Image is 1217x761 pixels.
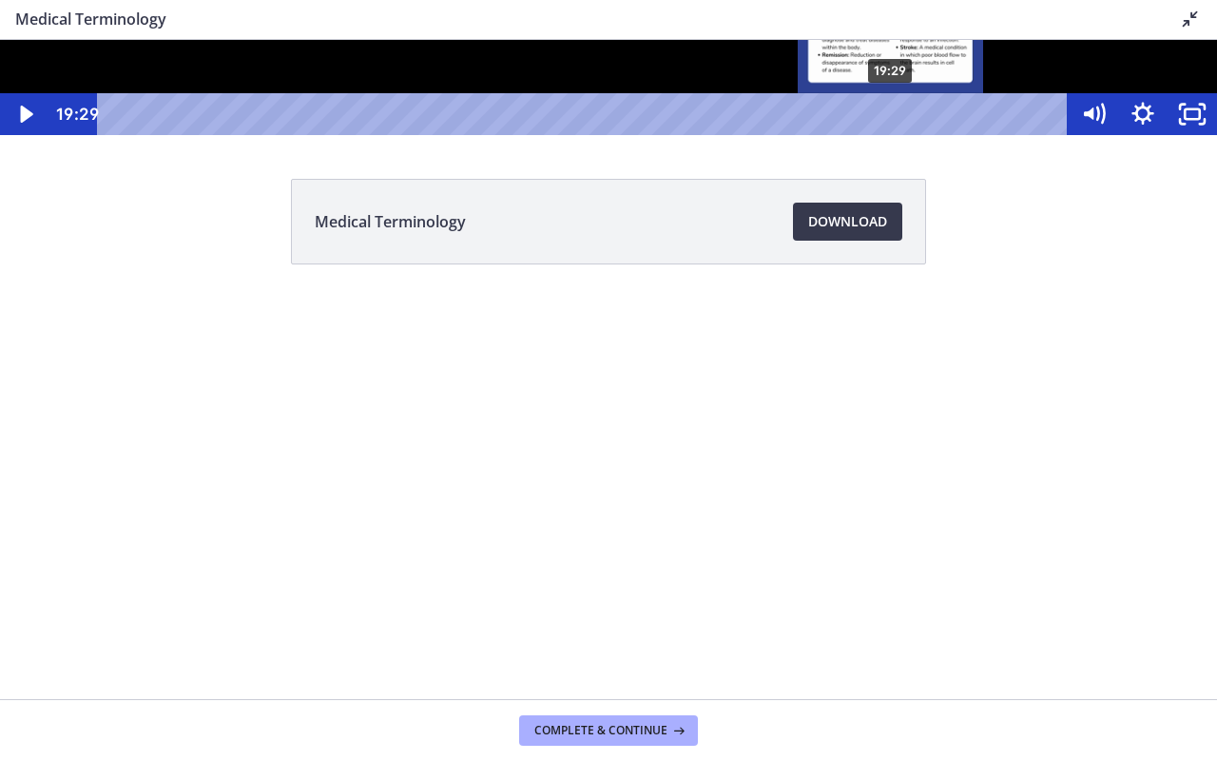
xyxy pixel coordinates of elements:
[534,723,667,738] span: Complete & continue
[1118,53,1168,95] button: Show settings menu
[808,210,887,233] span: Download
[793,203,902,241] a: Download
[115,53,1056,95] div: Playbar
[519,715,698,746] button: Complete & continue
[315,210,466,233] span: Medical Terminology
[15,8,1149,30] h3: Medical Terminology
[1168,53,1217,95] button: Unfullscreen
[1069,53,1118,95] button: Mute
